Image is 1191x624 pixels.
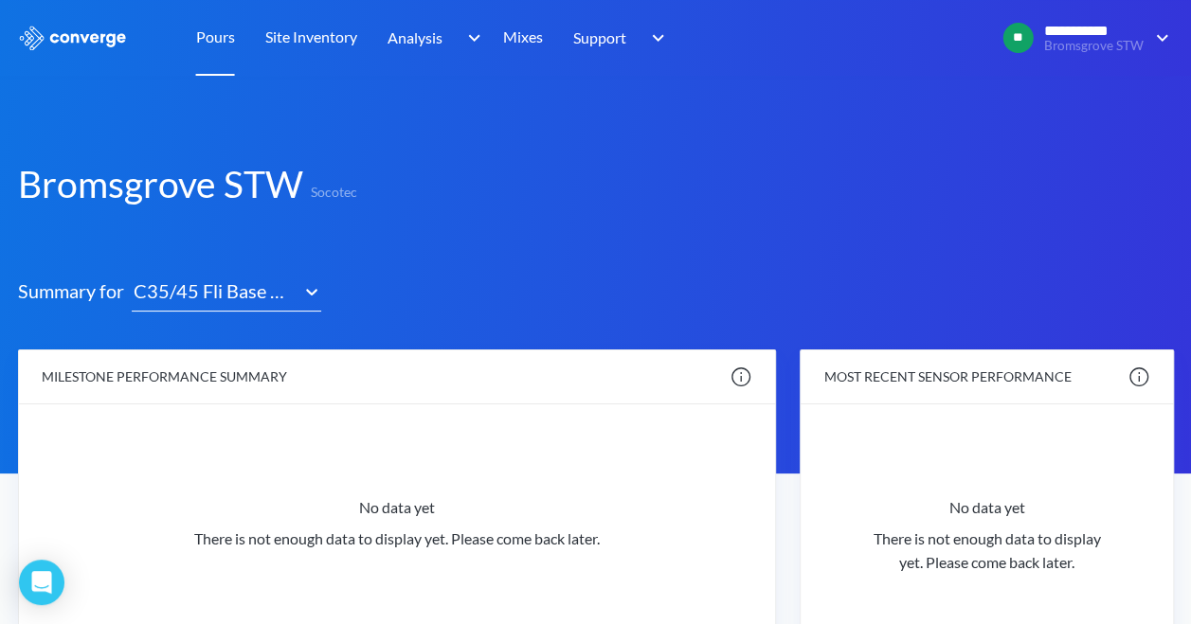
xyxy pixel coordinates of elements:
span: Analysis [388,26,442,49]
span: There is not enough data to display yet. Please come back later. [861,526,1111,574]
div: Open Intercom Messenger [19,560,64,605]
img: downArrow.svg [640,27,670,49]
img: info.svg [730,365,752,388]
span: Socotec [303,182,357,208]
span: Bromsgrove STW [1044,39,1144,53]
div: MOST RECENT SENSOR PERFORMANCE [823,366,1071,387]
span: Summary for [18,276,132,312]
span: There is not enough data to display yet. Please come back later. [194,526,600,550]
div: MILESTONE PERFORMANCE SUMMARY [42,366,287,387]
span: Support [573,26,626,49]
div: C35/45 Fli Base Mix (P) [132,276,295,306]
img: logo_ewhite.svg [18,26,128,50]
img: downArrow.svg [455,27,485,49]
img: info.svg [1128,365,1150,388]
img: downArrow.svg [1144,27,1174,49]
span: No data yet [948,495,1024,519]
span: No data yet [359,495,435,519]
h1: Bromsgrove STW [18,159,303,208]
